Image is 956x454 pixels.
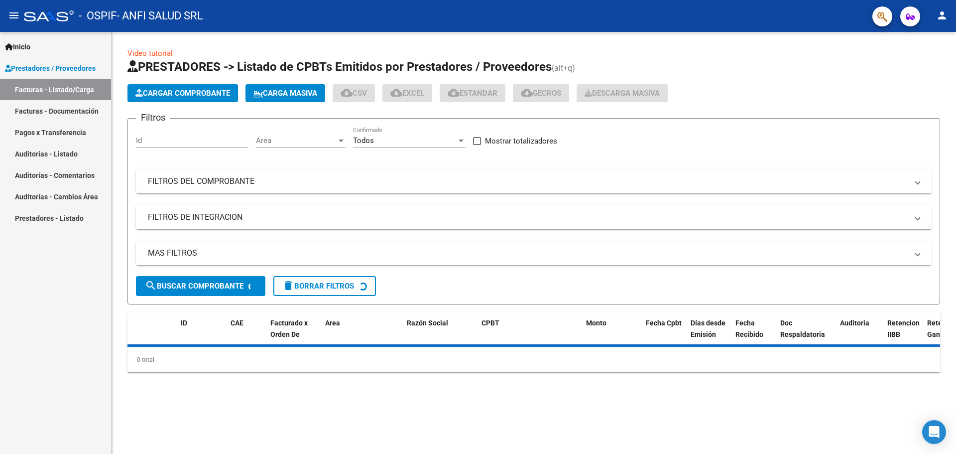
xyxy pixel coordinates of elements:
[127,60,552,74] span: PRESTADORES -> Listado de CPBTs Emitidos por Prestadores / Proveedores
[148,212,908,223] mat-panel-title: FILTROS DE INTEGRACION
[5,63,96,74] span: Prestadores / Proveedores
[127,347,940,372] div: 0 total
[478,312,582,356] datatable-header-cell: CPBT
[582,312,642,356] datatable-header-cell: Monto
[253,89,317,98] span: Carga Masiva
[79,5,117,27] span: - OSPIF
[642,312,687,356] datatable-header-cell: Fecha Cpbt
[270,319,308,338] span: Facturado x Orden De
[577,84,668,102] app-download-masive: Descarga masiva de comprobantes (adjuntos)
[646,319,682,327] span: Fecha Cpbt
[521,87,533,99] mat-icon: cloud_download
[353,136,374,145] span: Todos
[136,241,932,265] mat-expansion-panel-header: MAS FILTROS
[127,84,238,102] button: Cargar Comprobante
[136,111,170,125] h3: Filtros
[382,84,432,102] button: EXCEL
[448,89,497,98] span: Estandar
[448,87,460,99] mat-icon: cloud_download
[266,312,321,356] datatable-header-cell: Facturado x Orden De
[136,205,932,229] mat-expansion-panel-header: FILTROS DE INTEGRACION
[127,49,173,58] a: Video tutorial
[407,319,448,327] span: Razón Social
[521,89,561,98] span: Gecros
[321,312,388,356] datatable-header-cell: Area
[136,276,265,296] button: Buscar Comprobante
[731,312,776,356] datatable-header-cell: Fecha Recibido
[936,9,948,21] mat-icon: person
[403,312,478,356] datatable-header-cell: Razón Social
[136,169,932,193] mat-expansion-panel-header: FILTROS DEL COMPROBANTE
[341,87,353,99] mat-icon: cloud_download
[440,84,505,102] button: Estandar
[5,41,30,52] span: Inicio
[735,319,763,338] span: Fecha Recibido
[780,319,825,338] span: Doc Respaldatoria
[776,312,836,356] datatable-header-cell: Doc Respaldatoria
[145,280,157,292] mat-icon: search
[840,319,869,327] span: Auditoria
[687,312,731,356] datatable-header-cell: Días desde Emisión
[282,282,354,291] span: Borrar Filtros
[135,89,230,98] span: Cargar Comprobante
[273,276,376,296] button: Borrar Filtros
[145,282,243,291] span: Buscar Comprobante
[586,319,606,327] span: Monto
[231,319,243,327] span: CAE
[836,312,883,356] datatable-header-cell: Auditoria
[390,87,402,99] mat-icon: cloud_download
[341,89,367,98] span: CSV
[513,84,569,102] button: Gecros
[148,248,908,259] mat-panel-title: MAS FILTROS
[227,312,266,356] datatable-header-cell: CAE
[333,84,375,102] button: CSV
[887,319,920,338] span: Retencion IIBB
[691,319,725,338] span: Días desde Emisión
[577,84,668,102] button: Descarga Masiva
[481,319,499,327] span: CPBT
[181,319,187,327] span: ID
[485,135,557,147] span: Mostrar totalizadores
[148,176,908,187] mat-panel-title: FILTROS DEL COMPROBANTE
[922,420,946,444] div: Open Intercom Messenger
[245,84,325,102] button: Carga Masiva
[585,89,660,98] span: Descarga Masiva
[883,312,923,356] datatable-header-cell: Retencion IIBB
[256,136,337,145] span: Area
[390,89,424,98] span: EXCEL
[8,9,20,21] mat-icon: menu
[117,5,203,27] span: - ANFI SALUD SRL
[177,312,227,356] datatable-header-cell: ID
[282,280,294,292] mat-icon: delete
[325,319,340,327] span: Area
[552,63,575,73] span: (alt+q)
